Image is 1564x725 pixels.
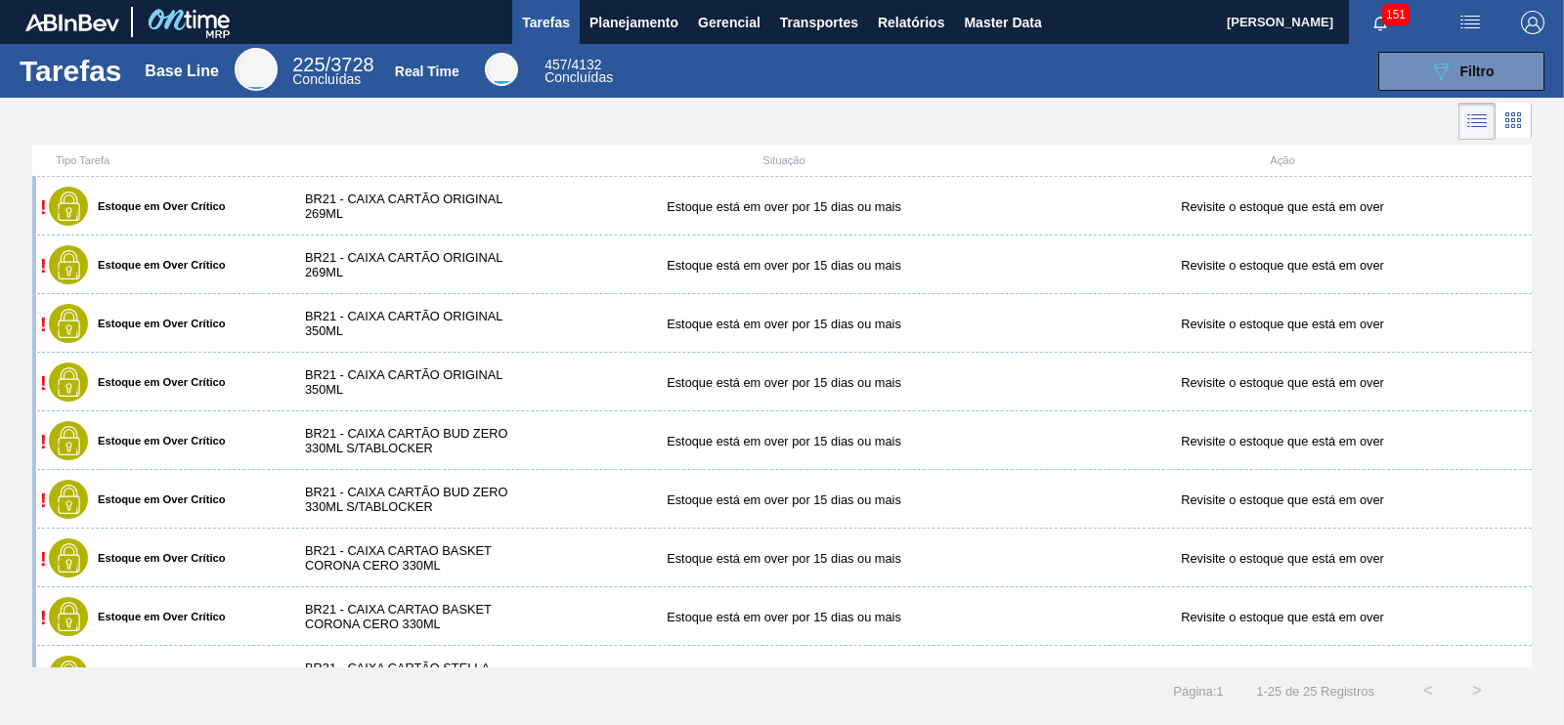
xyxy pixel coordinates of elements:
[535,375,1033,390] div: Estoque está em over por 15 dias ou mais
[1033,492,1532,507] div: Revisite o estoque que está em over
[535,317,1033,331] div: Estoque está em over por 15 dias ou mais
[535,258,1033,273] div: Estoque está em over por 15 dias ou mais
[485,53,518,86] div: Real Time
[25,14,119,31] img: TNhmsLtSVTkK8tSr43FrP2fwEKptu5GPRR3wAAAABJRU5ErkJggg==
[1033,434,1532,448] div: Revisite o estoque que está em over
[522,11,570,34] span: Tarefas
[780,11,858,34] span: Transportes
[1033,610,1532,624] div: Revisite o estoque que está em over
[40,196,47,218] span: !
[285,602,535,631] div: BR21 - CAIXA CARTAO BASKET CORONA CERO 330ML
[40,607,47,628] span: !
[878,11,944,34] span: Relatórios
[1253,684,1374,699] span: 1 - 25 de 25 Registros
[698,11,760,34] span: Gerencial
[1033,154,1532,166] div: Ação
[40,665,47,687] span: !
[535,492,1033,507] div: Estoque está em over por 15 dias ou mais
[285,661,535,690] div: BR21 - CAIXA CARTÃO STELLA 330ML
[285,309,535,338] div: BR21 - CAIXA CARTÃO ORIGINAL 350ML
[88,552,226,564] label: Estoque em Over Crítico
[544,69,613,85] span: Concluídas
[292,54,325,75] span: 225
[544,57,567,72] span: 457
[285,367,535,397] div: BR21 - CAIXA CARTÃO ORIGINAL 350ML
[1521,11,1544,34] img: Logout
[20,60,122,82] h1: Tarefas
[1033,258,1532,273] div: Revisite o estoque que está em over
[535,551,1033,566] div: Estoque está em over por 15 dias ou mais
[1382,4,1410,25] span: 151
[292,57,373,86] div: Base Line
[544,57,601,72] span: / 4132
[235,48,278,91] div: Base Line
[285,485,535,514] div: BR21 - CAIXA CARTÃO BUD ZERO 330ML S/TABLOCKER
[40,314,47,335] span: !
[1496,103,1532,140] div: Visão em Cards
[88,200,226,212] label: Estoque em Over Crítico
[1453,666,1501,715] button: >
[535,610,1033,624] div: Estoque está em over por 15 dias ou mais
[1033,199,1532,214] div: Revisite o estoque que está em over
[535,434,1033,448] div: Estoque está em over por 15 dias ou mais
[88,435,226,447] label: Estoque em Over Crítico
[285,543,535,573] div: BR21 - CAIXA CARTAO BASKET CORONA CERO 330ML
[88,259,226,271] label: Estoque em Over Crítico
[88,493,226,505] label: Estoque em Over Crítico
[40,548,47,570] span: !
[285,250,535,279] div: BR21 - CAIXA CARTÃO ORIGINAL 269ML
[88,318,226,329] label: Estoque em Over Crítico
[1033,317,1532,331] div: Revisite o estoque que está em over
[285,426,535,455] div: BR21 - CAIXA CARTÃO BUD ZERO 330ML S/TABLOCKER
[1033,375,1532,390] div: Revisite o estoque que está em over
[1173,684,1223,699] span: Página : 1
[285,192,535,221] div: BR21 - CAIXA CARTÃO ORIGINAL 269ML
[1458,11,1482,34] img: userActions
[1349,9,1412,36] button: Notificações
[40,431,47,452] span: !
[292,71,361,87] span: Concluídas
[88,611,226,622] label: Estoque em Over Crítico
[1404,666,1453,715] button: <
[1460,64,1495,79] span: Filtro
[40,490,47,511] span: !
[535,154,1033,166] div: Situação
[1033,551,1532,566] div: Revisite o estoque que está em over
[589,11,678,34] span: Planejamento
[40,372,47,394] span: !
[40,255,47,277] span: !
[395,64,459,79] div: Real Time
[964,11,1041,34] span: Master Data
[535,199,1033,214] div: Estoque está em over por 15 dias ou mais
[145,63,219,80] div: Base Line
[88,376,226,388] label: Estoque em Over Crítico
[292,54,373,75] span: / 3728
[1378,52,1544,91] button: Filtro
[1458,103,1496,140] div: Visão em Lista
[544,59,613,84] div: Real Time
[36,154,285,166] div: Tipo Tarefa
